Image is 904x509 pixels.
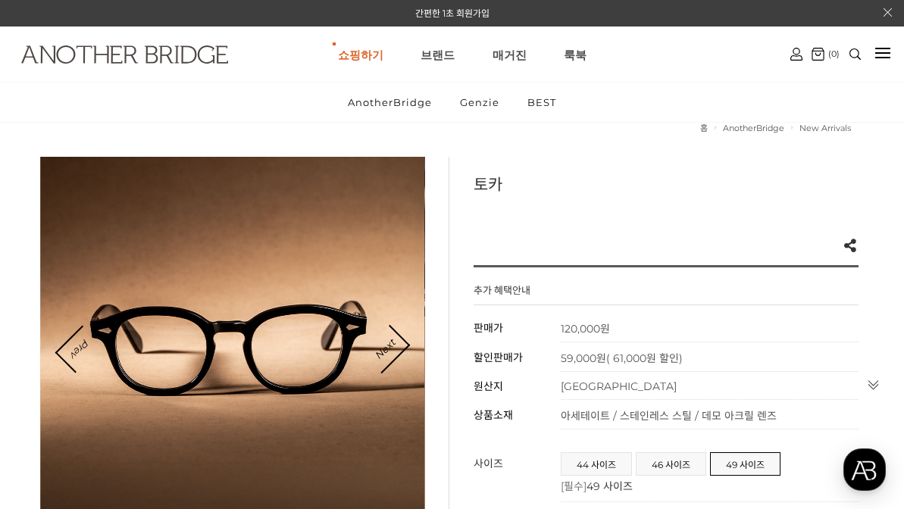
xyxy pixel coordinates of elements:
[335,83,445,122] a: AnotherBridge
[421,27,455,82] a: 브랜드
[493,27,527,82] a: 매거진
[234,406,252,418] span: 설정
[812,48,824,61] img: cart
[57,326,102,372] a: Prev
[711,453,780,475] a: 49 사이즈
[8,45,143,101] a: logo
[587,479,633,493] span: 49 사이즈
[637,453,705,475] a: 46 사이즈
[415,8,490,19] a: 간편한 1초 회원가입
[474,321,503,335] span: 판매가
[474,172,859,195] h3: 토카
[812,48,840,61] a: (0)
[474,408,513,422] span: 상품소재
[561,351,683,365] span: 59,000원
[561,379,677,393] span: [GEOGRAPHIC_DATA]
[474,283,530,304] h4: 추가 혜택안내
[474,445,561,502] th: 사이즈
[723,123,784,133] a: AnotherBridge
[561,452,632,476] li: 44 사이즈
[515,83,569,122] a: BEST
[100,383,196,421] a: 대화
[48,406,57,418] span: 홈
[824,48,840,59] span: (0)
[710,452,780,476] li: 49 사이즈
[338,27,383,82] a: 쇼핑하기
[564,27,587,82] a: 룩북
[474,379,503,393] span: 원산지
[447,83,512,122] a: Genzie
[790,48,802,61] img: cart
[849,48,861,60] img: search
[5,383,100,421] a: 홈
[561,453,631,475] a: 44 사이즈
[561,322,610,336] strong: 120,000원
[361,326,408,373] a: Next
[561,409,777,423] span: 아세테이트 / 스테인레스 스틸 / 데모 아크릴 렌즈
[606,351,683,365] span: ( 61,000원 할인)
[196,383,291,421] a: 설정
[561,478,851,493] p: [필수]
[636,452,706,476] li: 46 사이즈
[700,123,708,133] a: 홈
[799,123,851,133] a: New Arrivals
[474,351,523,364] span: 할인판매가
[139,407,157,419] span: 대화
[21,45,228,64] img: logo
